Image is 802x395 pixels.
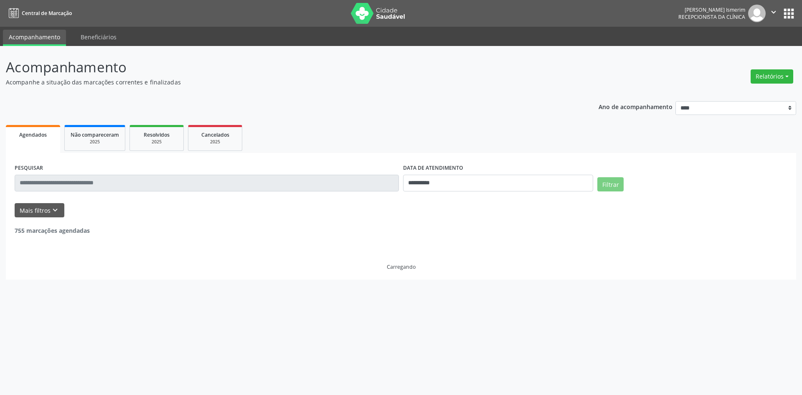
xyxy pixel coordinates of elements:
[6,57,559,78] p: Acompanhamento
[597,177,624,191] button: Filtrar
[71,139,119,145] div: 2025
[51,206,60,215] i: keyboard_arrow_down
[15,227,90,234] strong: 755 marcações agendadas
[22,10,72,17] span: Central de Marcação
[748,5,766,22] img: img
[769,8,778,17] i: 
[387,263,416,270] div: Carregando
[3,30,66,46] a: Acompanhamento
[194,139,236,145] div: 2025
[136,139,178,145] div: 2025
[19,131,47,138] span: Agendados
[782,6,796,21] button: apps
[144,131,170,138] span: Resolvidos
[201,131,229,138] span: Cancelados
[678,6,745,13] div: [PERSON_NAME] Ismerim
[766,5,782,22] button: 
[71,131,119,138] span: Não compareceram
[6,78,559,87] p: Acompanhe a situação das marcações correntes e finalizadas
[599,101,673,112] p: Ano de acompanhamento
[403,162,463,175] label: DATA DE ATENDIMENTO
[75,30,122,44] a: Beneficiários
[15,162,43,175] label: PESQUISAR
[678,13,745,20] span: Recepcionista da clínica
[751,69,793,84] button: Relatórios
[6,6,72,20] a: Central de Marcação
[15,203,64,218] button: Mais filtroskeyboard_arrow_down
